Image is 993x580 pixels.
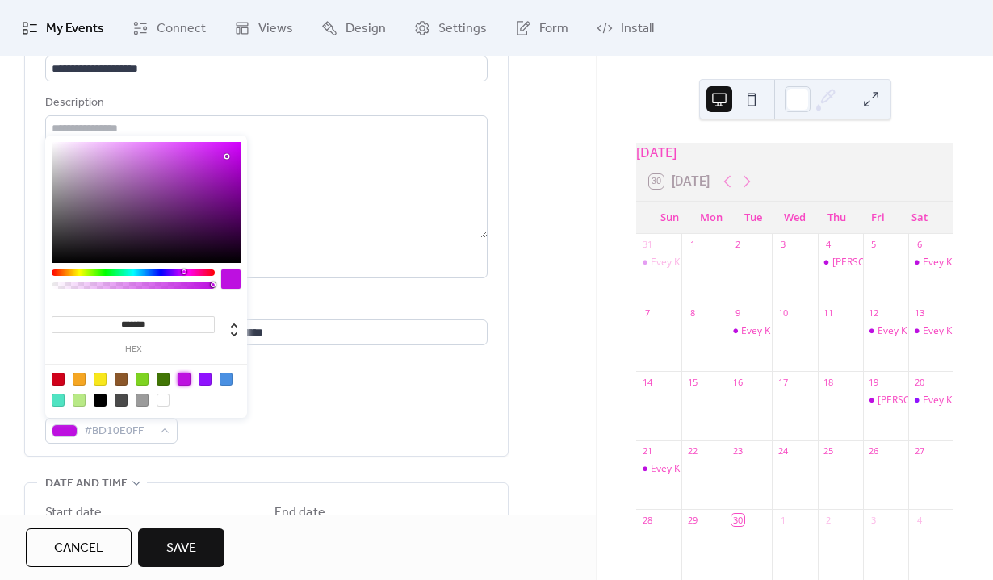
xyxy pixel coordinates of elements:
div: 15 [686,376,698,388]
div: #D0021B [52,373,65,386]
div: Thu [815,202,857,234]
div: Sun [649,202,691,234]
div: 19 [868,376,880,388]
div: #BD10E0 [178,373,191,386]
div: 10 [777,307,789,319]
div: #4A90E2 [220,373,233,386]
div: 25 [823,445,835,457]
div: Evey K at Aspen Grove [863,394,908,407]
span: Save [166,539,196,558]
div: Tue [732,202,774,234]
div: Evey K at Bellview Station [636,462,681,476]
a: Design [309,6,398,50]
div: 14 [641,376,653,388]
div: 21 [641,445,653,457]
div: 31 [641,239,653,251]
div: #F8E71C [94,373,107,386]
div: 27 [913,445,925,457]
div: End date [274,503,325,523]
div: #8B572A [115,373,128,386]
button: Save [138,528,224,567]
div: 9 [731,307,744,319]
div: 1 [777,514,789,526]
div: 8 [686,307,698,319]
div: #F5A623 [73,373,86,386]
div: Evey K at Cherry Creek Market [908,324,953,338]
div: Wed [774,202,816,234]
span: Cancel [54,539,103,558]
div: 2 [731,239,744,251]
a: Views [222,6,305,50]
div: Evey K at [GEOGRAPHIC_DATA] [651,462,791,476]
div: 24 [777,445,789,457]
div: 5 [868,239,880,251]
div: Location [45,298,484,317]
div: #7ED321 [136,373,149,386]
div: 2 [823,514,835,526]
div: Evey K At Back East Home 5th Anniversary Party [863,324,908,338]
div: #FFFFFF [157,394,170,407]
div: 26 [868,445,880,457]
label: hex [52,345,215,354]
div: Start date [45,503,102,523]
div: 29 [686,514,698,526]
span: Views [258,19,293,39]
span: #BD10E0FF [84,422,152,441]
button: Cancel [26,528,132,567]
div: Mon [691,202,733,234]
span: Connect [157,19,206,39]
div: 28 [641,514,653,526]
div: #417505 [157,373,170,386]
div: Sat [899,202,941,234]
div: 22 [686,445,698,457]
div: Evey K At Evergreen Market [727,324,772,338]
a: Form [503,6,580,50]
div: #000000 [94,394,107,407]
div: 6 [913,239,925,251]
div: 3 [868,514,880,526]
div: 30 [731,514,744,526]
div: Evey K At [GEOGRAPHIC_DATA] [741,324,882,338]
div: Evey K at [GEOGRAPHIC_DATA] [651,256,791,269]
div: 12 [868,307,880,319]
div: Description [45,94,484,113]
div: 17 [777,376,789,388]
div: 4 [823,239,835,251]
div: 4 [913,514,925,526]
div: Evey K at Cherry Creek Market [908,256,953,269]
div: #4A4A4A [115,394,128,407]
div: Fri [857,202,899,234]
div: 18 [823,376,835,388]
div: 7 [641,307,653,319]
div: 20 [913,376,925,388]
div: #9B9B9B [136,394,149,407]
div: 13 [913,307,925,319]
div: Evey K at Bellview Station [636,256,681,269]
span: Install [621,19,654,39]
a: Install [584,6,666,50]
div: 3 [777,239,789,251]
div: 1 [686,239,698,251]
div: Evey K at Cherry Creek Market [908,394,953,407]
a: Connect [120,6,218,50]
span: My Events [46,19,104,39]
div: 11 [823,307,835,319]
div: #B8E986 [73,394,86,407]
div: #9013FE [199,373,212,386]
a: Settings [402,6,499,50]
span: Form [539,19,568,39]
div: 16 [731,376,744,388]
div: 23 [731,445,744,457]
div: Evey K at Aspen Grove [818,256,863,269]
div: #50E3C2 [52,394,65,407]
span: Settings [438,19,487,39]
div: [DATE] [636,143,953,162]
a: My Events [10,6,116,50]
span: Design [346,19,386,39]
span: Date and time [45,474,128,494]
